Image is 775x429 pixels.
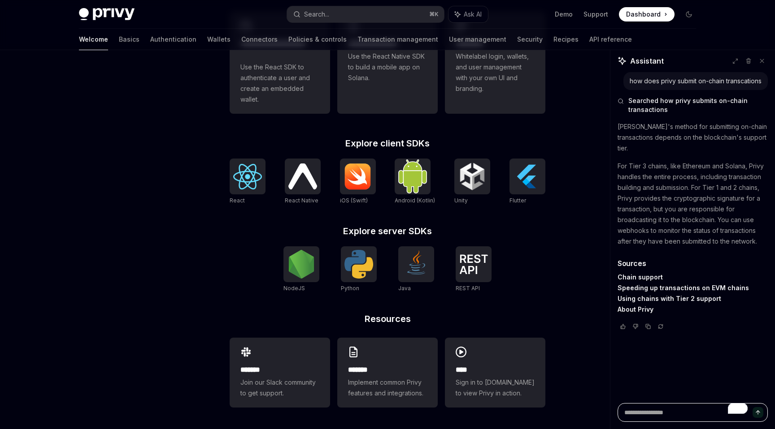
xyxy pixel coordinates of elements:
button: Searched how privy submits on-chain transactions [618,96,768,114]
a: Welcome [79,29,108,50]
a: FlutterFlutter [509,159,545,205]
span: REST API [456,285,480,292]
a: JavaJava [398,246,434,293]
span: Ask AI [464,10,482,19]
span: Android (Kotlin) [395,197,435,204]
a: Support [583,10,608,19]
img: React [233,164,262,189]
a: iOS (Swift)iOS (Swift) [340,159,376,205]
a: Basics [119,29,139,50]
img: Java [402,250,431,279]
a: Android (Kotlin)Android (Kotlin) [395,159,435,205]
a: REST APIREST API [456,246,492,293]
span: React [230,197,245,204]
span: Use the React SDK to authenticate a user and create an embedded wallet. [240,62,319,105]
img: Android (Kotlin) [398,159,427,193]
a: Policies & controls [288,29,347,50]
h3: Sources [618,258,768,269]
a: API reference [589,29,632,50]
span: Sign in to [DOMAIN_NAME] to view Privy in action. [456,377,535,399]
span: Implement common Privy features and integrations. [348,377,427,399]
p: For Tier 3 chains, like Ethereum and Solana, Privy handles the entire process, including transact... [618,161,768,247]
img: Python [344,250,373,279]
button: Search...⌘K [287,6,444,22]
div: Search... [304,9,329,20]
h2: Resources [230,314,545,323]
img: iOS (Swift) [344,163,372,190]
a: Demo [555,10,573,19]
a: ****Sign in to [DOMAIN_NAME] to view Privy in action. [445,338,545,408]
span: Searched how privy submits on-chain transactions [628,96,768,114]
span: Python [341,285,359,292]
span: Java [398,285,411,292]
img: REST API [459,254,488,274]
textarea: To enrich screen reader interactions, please activate Accessibility in Grammarly extension settings [618,403,768,422]
a: Transaction management [357,29,438,50]
a: Connectors [241,29,278,50]
a: Recipes [553,29,579,50]
span: React Native [285,197,318,204]
span: Join our Slack community to get support. [240,377,319,399]
a: NodeJSNodeJS [283,246,319,293]
a: Dashboard [619,7,675,21]
p: [PERSON_NAME]'s method for submitting on-chain transactions depends on the blockchain's support t... [618,121,768,154]
a: User management [449,29,506,50]
h2: Explore server SDKs [230,227,545,236]
span: Unity [454,197,468,204]
span: Dashboard [626,10,661,19]
span: NodeJS [283,285,305,292]
span: iOS (Swift) [340,197,368,204]
a: Authentication [150,29,196,50]
span: Whitelabel login, wallets, and user management with your own UI and branding. [456,51,535,94]
span: ⌘ K [429,11,439,18]
a: ReactReact [230,159,266,205]
img: React Native [288,163,317,189]
a: React NativeReact Native [285,159,321,205]
h2: Explore client SDKs [230,139,545,148]
a: **** **** **** ***Use the React Native SDK to build a mobile app on Solana. [337,12,438,114]
span: Flutter [509,197,526,204]
a: **** **Implement common Privy features and integrations. [337,338,438,408]
img: NodeJS [287,250,316,279]
a: About Privy [618,305,653,313]
a: **** **Join our Slack community to get support. [230,338,330,408]
div: how does privy submit on-chain transcations [630,77,762,86]
img: Flutter [513,162,542,191]
a: Speeding up transactions on EVM chains [618,284,749,292]
button: Send message [753,407,763,418]
button: Toggle dark mode [682,7,696,21]
a: PythonPython [341,246,377,293]
a: **** *****Whitelabel login, wallets, and user management with your own UI and branding. [445,12,545,114]
span: Use the React Native SDK to build a mobile app on Solana. [348,51,427,83]
a: UnityUnity [454,159,490,205]
a: Security [517,29,543,50]
span: Assistant [630,56,664,66]
img: Unity [458,162,487,191]
a: Wallets [207,29,231,50]
img: dark logo [79,8,135,21]
a: Chain support [618,273,663,281]
button: Ask AI [448,6,488,22]
a: Using chains with Tier 2 support [618,295,721,303]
